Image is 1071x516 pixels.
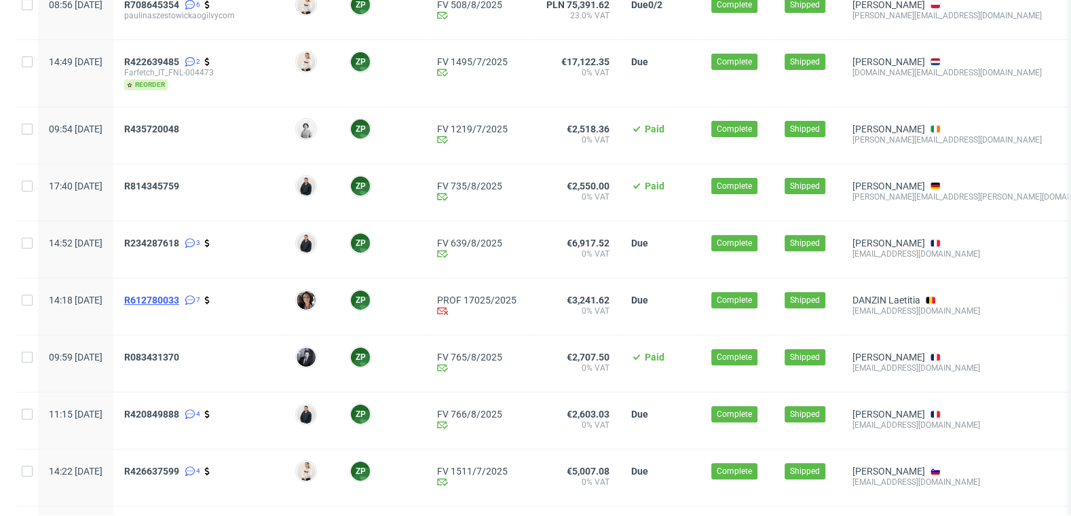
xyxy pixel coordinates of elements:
[124,409,182,420] a: R420849888
[124,10,274,21] span: paulinaszestowickaogilvycom
[297,119,316,139] img: Dudek Mariola
[546,363,609,373] span: 0% VAT
[852,124,925,134] a: [PERSON_NAME]
[645,352,664,363] span: Paid
[546,248,609,259] span: 0% VAT
[790,180,820,192] span: Shipped
[631,56,648,67] span: Due
[182,466,200,477] a: 4
[124,466,179,477] span: R426637599
[790,56,820,68] span: Shipped
[852,181,925,191] a: [PERSON_NAME]
[124,67,274,78] span: Farfetch_IT_FNL-004473
[124,295,179,306] span: R612780033
[790,237,820,249] span: Shipped
[437,409,525,420] a: FV 766/8/2025
[546,10,609,21] span: 23.0% VAT
[717,180,752,192] span: Complete
[124,181,182,191] a: R814345759
[49,56,102,67] span: 14:49 [DATE]
[351,348,370,367] figcaption: ZP
[717,56,752,68] span: Complete
[124,466,182,477] a: R426637599
[852,295,920,306] a: DANZIN Laetitia
[182,409,200,420] a: 4
[196,466,200,477] span: 4
[351,52,370,71] figcaption: ZP
[124,238,179,248] span: R234287618
[124,56,182,67] a: R422639485
[631,466,648,477] span: Due
[546,420,609,430] span: 0% VAT
[546,67,609,78] span: 0% VAT
[49,295,102,306] span: 14:18 [DATE]
[852,409,925,420] a: [PERSON_NAME]
[297,348,316,367] img: Philippe Dubuy
[351,291,370,310] figcaption: ZP
[124,79,168,90] span: reorder
[182,295,200,306] a: 7
[852,466,925,477] a: [PERSON_NAME]
[49,466,102,477] span: 14:22 [DATE]
[124,56,179,67] span: R422639485
[124,181,179,191] span: R814345759
[717,408,752,420] span: Complete
[196,295,200,306] span: 7
[546,191,609,202] span: 0% VAT
[567,466,609,477] span: €5,007.08
[124,124,179,134] span: R435720048
[351,119,370,139] figcaption: ZP
[437,56,525,67] a: FV 1495/7/2025
[790,123,820,135] span: Shipped
[124,295,182,306] a: R612780033
[546,477,609,487] span: 0% VAT
[717,123,752,135] span: Complete
[351,234,370,253] figcaption: ZP
[49,238,102,248] span: 14:52 [DATE]
[49,181,102,191] span: 17:40 [DATE]
[790,408,820,420] span: Shipped
[567,124,609,134] span: €2,518.36
[717,351,752,363] span: Complete
[196,409,200,420] span: 4
[790,465,820,477] span: Shipped
[437,466,525,477] a: FV 1511/7/2025
[567,238,609,248] span: €6,917.52
[49,409,102,420] span: 11:15 [DATE]
[645,181,664,191] span: Paid
[124,238,182,248] a: R234287618
[351,462,370,481] figcaption: ZP
[437,181,525,191] a: FV 735/8/2025
[567,295,609,306] span: €3,241.62
[49,124,102,134] span: 09:54 [DATE]
[717,294,752,306] span: Complete
[645,124,664,134] span: Paid
[182,238,200,248] a: 3
[631,238,648,248] span: Due
[49,352,102,363] span: 09:59 [DATE]
[297,462,316,481] img: Mari Fok
[852,56,925,67] a: [PERSON_NAME]
[567,181,609,191] span: €2,550.00
[351,405,370,424] figcaption: ZP
[196,238,200,248] span: 3
[297,405,316,424] img: Adrian Margula
[124,124,182,134] a: R435720048
[546,134,609,145] span: 0% VAT
[437,295,525,306] a: PROF 17025/2025
[567,409,609,420] span: €2,603.03
[717,237,752,249] span: Complete
[546,306,609,316] span: 0% VAT
[297,52,316,71] img: Mari Fok
[790,351,820,363] span: Shipped
[351,177,370,196] figcaption: ZP
[567,352,609,363] span: €2,707.50
[124,352,182,363] a: R083431370
[124,409,179,420] span: R420849888
[717,465,752,477] span: Complete
[852,352,925,363] a: [PERSON_NAME]
[297,177,316,196] img: Adrian Margula
[297,291,316,310] img: Moreno Martinez Cristina
[631,295,648,306] span: Due
[196,56,200,67] span: 2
